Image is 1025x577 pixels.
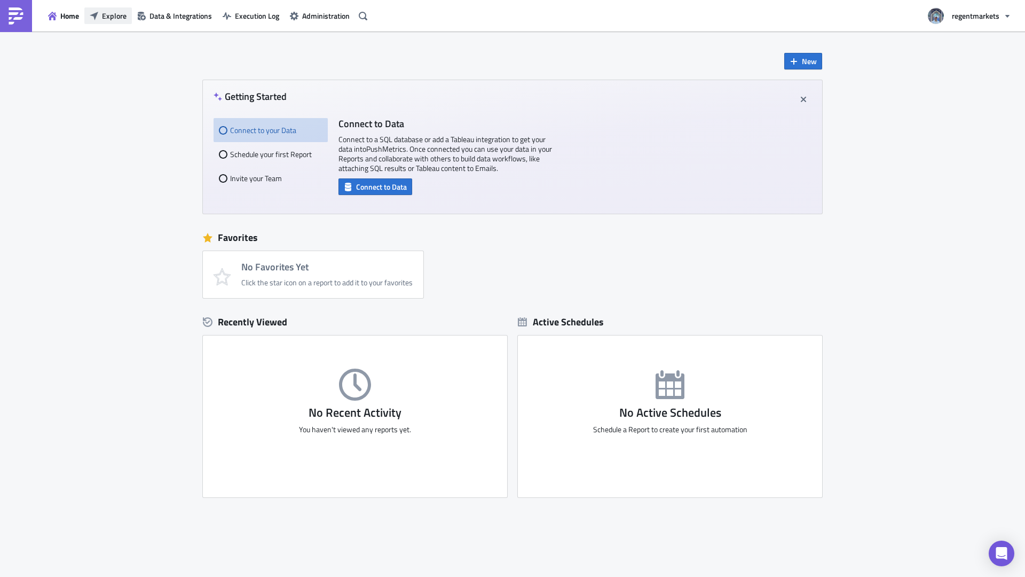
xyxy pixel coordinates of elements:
span: Explore [102,10,127,21]
span: Data & Integrations [149,10,212,21]
div: Favorites [203,230,822,246]
h4: Getting Started [214,91,287,102]
div: Active Schedules [518,316,604,328]
span: Home [60,10,79,21]
span: New [802,56,817,67]
span: Execution Log [235,10,279,21]
p: Connect to a SQL database or add a Tableau integration to get your data into PushMetrics . Once c... [338,135,552,173]
button: Data & Integrations [132,7,217,24]
p: Schedule a Report to create your first automation [518,425,822,434]
span: Connect to Data [356,181,407,192]
button: regentmarkets [921,4,1017,28]
div: Recently Viewed [203,314,507,330]
button: Administration [285,7,355,24]
div: Connect to your Data [219,118,322,142]
h3: No Active Schedules [518,406,822,419]
div: Schedule your first Report [219,142,322,166]
img: Avatar [927,7,945,25]
button: New [784,53,822,69]
h3: No Recent Activity [203,406,507,419]
div: Open Intercom Messenger [989,541,1014,566]
button: Explore [84,7,132,24]
h4: No Favorites Yet [241,262,413,272]
img: PushMetrics [7,7,25,25]
a: Connect to Data [338,180,412,191]
h4: Connect to Data [338,118,552,129]
div: Click the star icon on a report to add it to your favorites [241,278,413,287]
span: regentmarkets [952,10,999,21]
span: Administration [302,10,350,21]
button: Execution Log [217,7,285,24]
p: You haven't viewed any reports yet. [203,425,507,434]
button: Connect to Data [338,178,412,195]
div: Invite your Team [219,166,322,190]
button: Home [43,7,84,24]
